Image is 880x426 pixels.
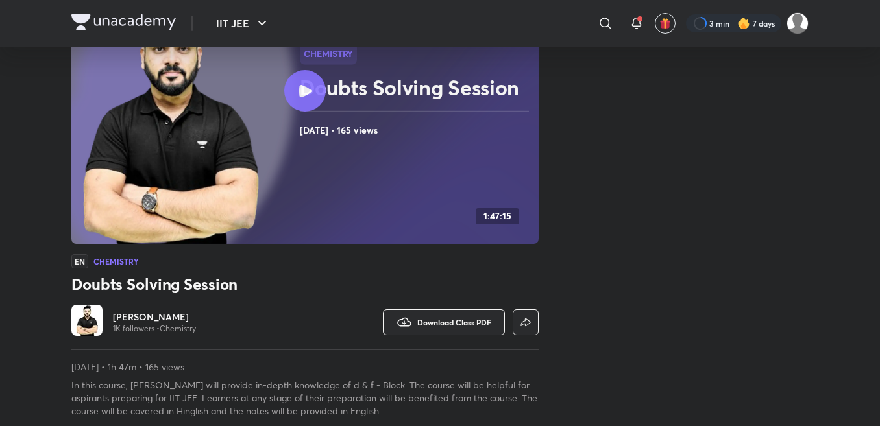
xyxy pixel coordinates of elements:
a: [PERSON_NAME] [113,311,196,324]
h4: 1:47:15 [483,211,511,222]
img: kavin Goswami [787,12,809,34]
button: IIT JEE [208,10,278,36]
img: Avatar [71,305,103,336]
span: Download Class PDF [417,317,491,327]
h3: Doubts Solving Session [71,274,539,294]
span: EN [71,254,88,268]
a: Avatar [71,305,103,339]
img: Company Logo [71,14,176,30]
img: avatar [659,18,671,29]
p: [DATE] • 1h 47m • 165 views [71,361,539,373]
a: Company Logo [71,14,176,33]
button: Download Class PDF [383,309,505,335]
h2: Doubts Solving Session [300,75,533,101]
p: 1K followers • Chemistry [113,324,196,334]
button: avatar [655,13,676,34]
img: streak [737,17,750,30]
h4: [DATE] • 165 views [300,122,533,139]
p: In this course, [PERSON_NAME] will provide in-depth knowledge of d & f - Block. The course will b... [71,379,539,418]
h4: Chemistry [93,257,138,265]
